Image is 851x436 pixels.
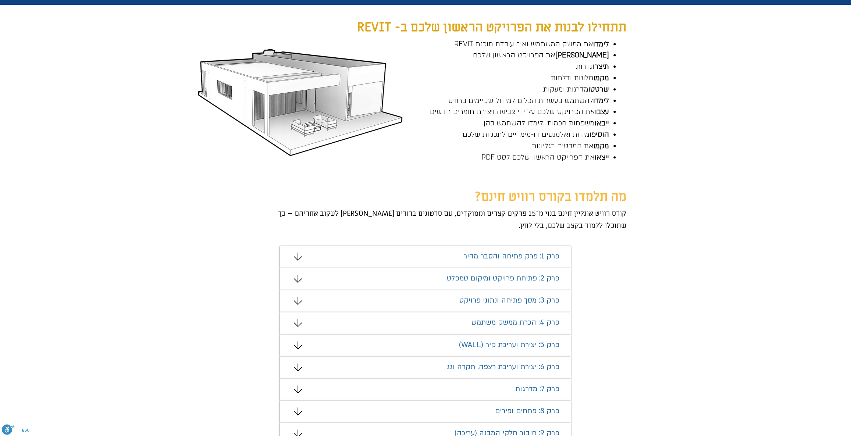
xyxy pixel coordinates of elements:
[555,50,609,60] span: [PERSON_NAME]
[593,39,609,49] span: לימדו
[543,85,609,94] span: מדרגות ומעקות
[280,379,571,401] div: מצגת
[280,401,571,423] div: מצגת
[588,85,609,94] span: שרטטו
[475,188,626,205] span: מה תלמדו בקורס רוויט חינם?
[471,318,559,327] span: פרק 4: הכרת ממשק משתמש
[481,153,609,162] span: את הפרויקט הראשון שלכם לסט PDF
[459,340,559,350] span: פרק 5: יצירת ועריכת קיר (WALL)
[593,96,609,106] span: לימדו
[592,62,609,71] span: תיצרו
[448,96,609,106] span: להשתמש בעשרות הכלים למידול שקיימים ברוויט
[594,118,609,128] span: ייבאו
[595,107,609,117] span: עצבו
[594,153,609,162] span: ייצאו
[531,141,609,151] span: את המבטים בגליונות
[589,130,609,139] span: הוסיפו
[463,251,559,261] span: פרק 1: פרק פתיחה והסבר מהיר
[462,130,609,139] span: מידות ואלמנטים דו-מימדיים לתכניות שלכם
[576,62,609,71] span: קירות
[357,19,626,36] span: תתחילו לבנות את הפרויקט הראשון שלכם ב- REVIT
[459,296,559,305] span: פרק 3: מסך פתיחה ונתוני פרויקט
[280,290,571,312] div: מצגת
[280,357,571,379] div: מצגת
[454,39,609,49] span: את ממשק המשתמש ואיך עובדת תוכנת REVIT
[447,362,559,372] span: פרק 6: יצירת ועריכת רצפה, תקרה וגג
[551,73,609,83] span: חלונות ודלתות
[193,43,409,159] img: בית גל קונטור_edited.png
[430,107,609,117] span: את הפרויקט שלכם על ידי צביעה ויצירת חומרים חדשים
[483,118,609,128] span: משפחות חכמות ולימדו להשתמש בהן
[280,312,571,334] div: מצגת
[280,246,571,268] div: מצגת
[278,209,626,230] span: קורס רוויט אונליין חינם בנוי מ־15 פרקים קצרים וממוקדים, עם סרטונים ברורים [PERSON_NAME] לעקוב אחר...
[593,73,609,83] span: מקמו
[280,268,571,290] div: מצגת
[495,406,559,416] span: פרק 8: פתחים ופירים
[515,384,559,394] span: פרק 7: מדרגות
[473,50,609,60] span: את הפרויקט הראשון שלכם
[593,141,609,151] span: מקמו
[447,274,559,283] span: פרק 2: פתיחת פרויקט ומיקום טמפלט
[280,335,571,357] div: מצגת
